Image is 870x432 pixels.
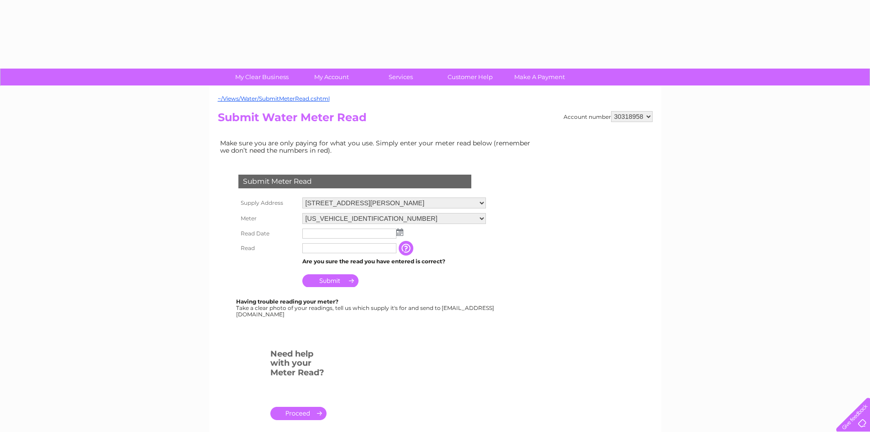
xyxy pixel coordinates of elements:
a: ~/Views/Water/SubmitMeterRead.cshtml [218,95,330,102]
th: Meter [236,211,300,226]
a: Customer Help [432,69,508,85]
h2: Submit Water Meter Read [218,111,653,128]
td: Make sure you are only paying for what you use. Simply enter your meter read below (remember we d... [218,137,538,156]
div: Take a clear photo of your readings, tell us which supply it's for and send to [EMAIL_ADDRESS][DO... [236,299,496,317]
a: . [270,407,327,420]
a: Make A Payment [502,69,577,85]
div: Account number [564,111,653,122]
h3: Need help with your Meter Read? [270,347,327,382]
input: Submit [302,274,359,287]
b: Having trouble reading your meter? [236,298,338,305]
input: Information [399,241,415,256]
a: Services [363,69,438,85]
td: Are you sure the read you have entered is correct? [300,256,488,267]
div: Submit Meter Read [238,175,471,188]
img: ... [396,229,403,236]
a: My Clear Business [224,69,300,85]
th: Read [236,241,300,256]
th: Supply Address [236,195,300,211]
a: My Account [294,69,369,85]
th: Read Date [236,226,300,241]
